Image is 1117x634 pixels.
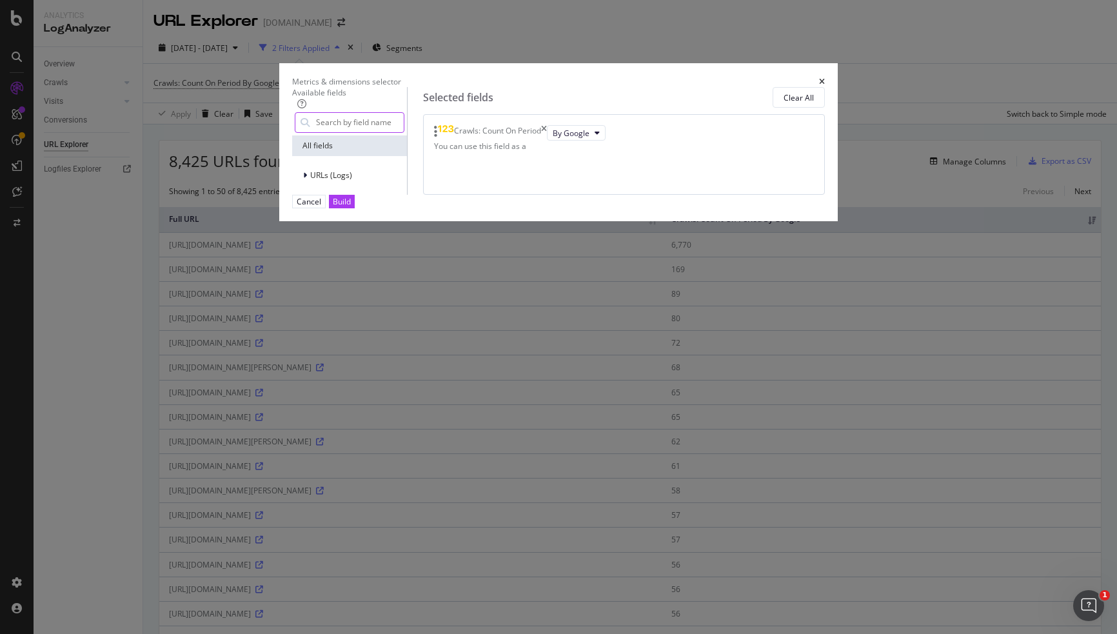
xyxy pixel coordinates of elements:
[292,135,407,156] div: All fields
[315,113,404,132] input: Search by field name
[819,76,825,87] div: times
[297,196,321,207] div: Cancel
[1100,590,1110,600] span: 1
[1073,590,1104,621] iframe: Intercom live chat
[541,125,547,141] div: times
[773,87,825,108] button: Clear All
[784,92,814,103] div: Clear All
[423,90,493,105] div: Selected fields
[547,125,606,141] button: By Google
[329,195,355,208] button: Build
[434,141,814,152] div: You can use this field as a
[292,87,407,98] div: Available fields
[333,196,351,207] div: Build
[310,170,352,181] span: URLs (Logs)
[434,125,814,141] div: Crawls: Count On PeriodtimesBy Google
[279,63,838,221] div: modal
[454,125,541,141] div: Crawls: Count On Period
[292,195,326,208] button: Cancel
[292,76,401,87] div: Metrics & dimensions selector
[553,128,589,139] span: By Google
